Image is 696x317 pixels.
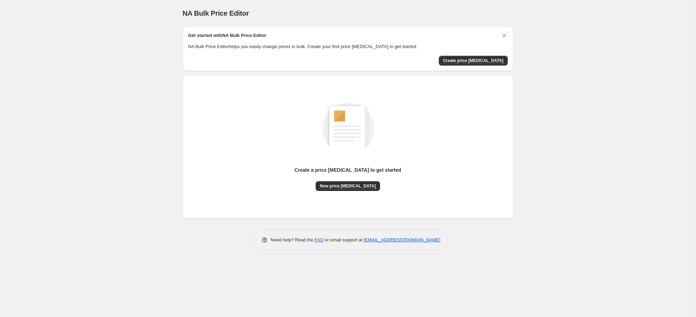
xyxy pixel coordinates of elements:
button: Dismiss card [501,32,508,39]
span: or email support at [324,237,364,242]
a: FAQ [315,237,324,242]
span: NA Bulk Price Editor [183,9,249,17]
span: New price [MEDICAL_DATA] [320,183,376,189]
button: Create price change job [439,56,508,65]
span: Need help? Read the [271,237,315,242]
h2: Get started with NA Bulk Price Editor [188,32,267,39]
a: [EMAIL_ADDRESS][DOMAIN_NAME] [364,237,440,242]
p: Create a price [MEDICAL_DATA] to get started [294,167,401,173]
button: New price [MEDICAL_DATA] [316,181,380,191]
p: NA Bulk Price Editor helps you easily change prices in bulk. Create your first price [MEDICAL_DAT... [188,43,508,50]
span: Create price [MEDICAL_DATA] [443,58,504,63]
